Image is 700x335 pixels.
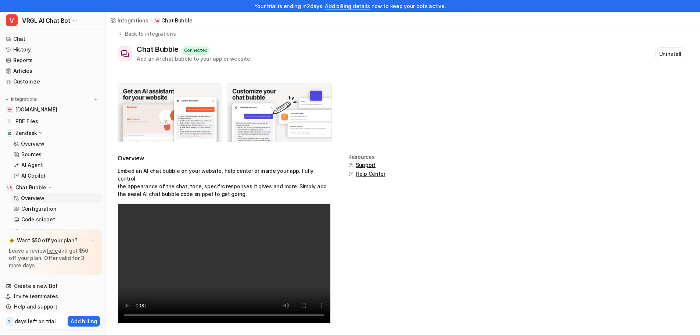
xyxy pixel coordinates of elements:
img: support.svg [348,171,353,177]
p: Embed an AI chat bubble on your website, help center or inside your app. Fully control the appear... [118,167,331,198]
p: Add billing [71,317,97,325]
button: Gif picker [35,241,41,247]
a: Invite teammates [3,291,103,302]
span: VRGL AI Chat Bot [22,15,71,26]
div: Chat Bubble [137,45,182,54]
p: The team can also help [36,9,91,17]
p: days left on trial [15,317,56,325]
button: Home [115,3,129,17]
button: Uninstall [655,47,685,60]
img: Profile image for Operator [21,4,33,16]
a: here [47,247,58,254]
div: Operator says… [6,197,141,270]
img: Chat Bubble [7,185,12,190]
img: Zendesk [7,131,12,135]
a: www.vrglwealth.com[DOMAIN_NAME] [3,104,103,115]
button: Add billing [68,316,100,327]
div: Add an AI chat bubble to your app or website [137,55,250,63]
h2: Overview [118,154,331,163]
a: Explore all integrations [3,226,103,236]
img: x [91,238,95,243]
a: History [3,44,103,55]
div: Close [129,3,142,16]
button: Back to integrations [118,30,176,45]
a: Help and support [3,302,103,312]
img: menu_add.svg [93,97,98,102]
video: Your browser does not support the video tag. [118,204,331,324]
a: PDF FilesPDF Files [3,116,103,126]
p: Leave a review and get $50 off your plan. Offer valid for 3 more days. [9,247,97,269]
p: Sources [21,151,42,158]
a: Configuration [11,204,103,214]
p: Configuration [21,205,56,213]
span: V [6,14,18,26]
textarea: Message… [6,225,141,238]
p: Zendesk [15,129,37,137]
p: AI Agent [21,161,43,169]
div: Resources [348,154,385,160]
p: 2 [8,318,11,325]
img: PDF Files [7,119,12,124]
a: Create a new Bot [3,281,103,291]
button: Start recording [47,241,53,247]
a: Chat Bubble [154,17,192,24]
a: Overview [11,139,103,149]
span: PDF Files [15,118,38,125]
span: / [151,17,152,24]
span: [DOMAIN_NAME] [15,106,57,113]
a: AI Copilot [11,171,103,181]
p: Overview [21,140,44,147]
div: Connected [182,46,210,55]
a: Add billing details [325,3,370,9]
a: Articles [3,66,103,76]
img: explore all integrations [6,228,13,235]
p: Code snippet [21,216,55,223]
span: Explore all integrations [15,225,100,237]
div: You’ll get replies here and in your email: ✉️ [12,202,115,231]
img: star [9,238,15,243]
b: [EMAIL_ADDRESS][DOMAIN_NAME] [12,217,70,230]
img: support.svg [348,163,353,168]
a: Reports [3,55,103,65]
button: Help Center [348,170,385,178]
button: go back [5,3,19,17]
p: Integrations [11,96,37,102]
a: Code snippet [11,214,103,225]
h1: Operator [36,4,62,9]
a: Chat [3,34,103,44]
a: Overview [11,193,103,203]
p: Overview [21,195,44,202]
div: Integrations [118,17,148,24]
img: expand menu [4,97,10,102]
span: Support [356,161,376,169]
button: Upload attachment [11,241,17,247]
div: You’ll get replies here and in your email:✉️[EMAIL_ADDRESS][DOMAIN_NAME] [6,197,121,253]
button: Integrations [3,96,39,103]
a: Integrations [110,17,148,24]
p: AI Copilot [21,172,46,179]
p: Want $50 off your plan? [17,237,78,244]
p: Chat Bubble [15,184,46,191]
img: www.vrglwealth.com [7,107,12,112]
span: Help Center [356,170,385,178]
div: Back to integrations [123,30,176,38]
a: Sources [11,149,103,160]
button: Emoji picker [23,241,29,247]
button: Send a message… [126,238,138,250]
p: Chat Bubble [161,17,192,24]
a: AI Agent [11,160,103,170]
button: Support [348,161,385,169]
a: Customize [3,76,103,87]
